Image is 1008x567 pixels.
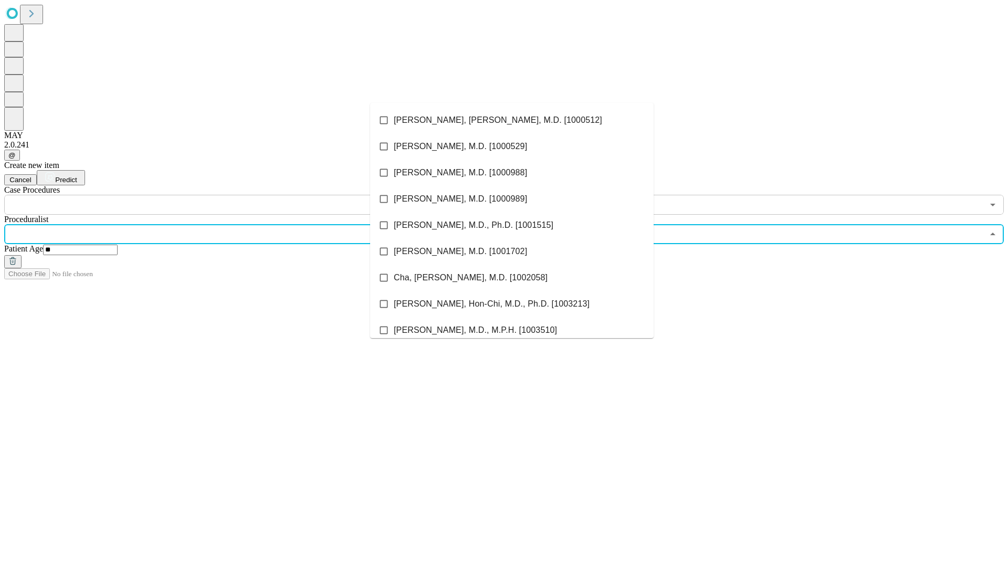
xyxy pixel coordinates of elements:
[4,215,48,224] span: Proceduralist
[985,197,1000,212] button: Open
[4,161,59,170] span: Create new item
[4,131,1004,140] div: MAY
[394,114,602,127] span: [PERSON_NAME], [PERSON_NAME], M.D. [1000512]
[394,245,527,258] span: [PERSON_NAME], M.D. [1001702]
[9,176,31,184] span: Cancel
[985,227,1000,241] button: Close
[4,174,37,185] button: Cancel
[394,271,548,284] span: Cha, [PERSON_NAME], M.D. [1002058]
[394,193,527,205] span: [PERSON_NAME], M.D. [1000989]
[394,324,557,337] span: [PERSON_NAME], M.D., M.P.H. [1003510]
[4,185,60,194] span: Scheduled Procedure
[4,244,43,253] span: Patient Age
[37,170,85,185] button: Predict
[8,151,16,159] span: @
[4,140,1004,150] div: 2.0.241
[394,140,527,153] span: [PERSON_NAME], M.D. [1000529]
[394,166,527,179] span: [PERSON_NAME], M.D. [1000988]
[394,219,553,232] span: [PERSON_NAME], M.D., Ph.D. [1001515]
[55,176,77,184] span: Predict
[4,150,20,161] button: @
[394,298,590,310] span: [PERSON_NAME], Hon-Chi, M.D., Ph.D. [1003213]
